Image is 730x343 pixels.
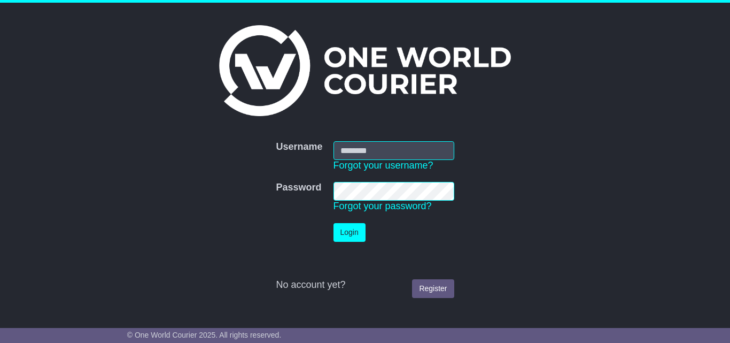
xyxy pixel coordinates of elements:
[276,182,321,194] label: Password
[127,331,282,339] span: © One World Courier 2025. All rights reserved.
[412,279,454,298] a: Register
[333,223,366,242] button: Login
[276,279,454,291] div: No account yet?
[333,160,433,171] a: Forgot your username?
[276,141,322,153] label: Username
[219,25,511,116] img: One World
[333,201,432,211] a: Forgot your password?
